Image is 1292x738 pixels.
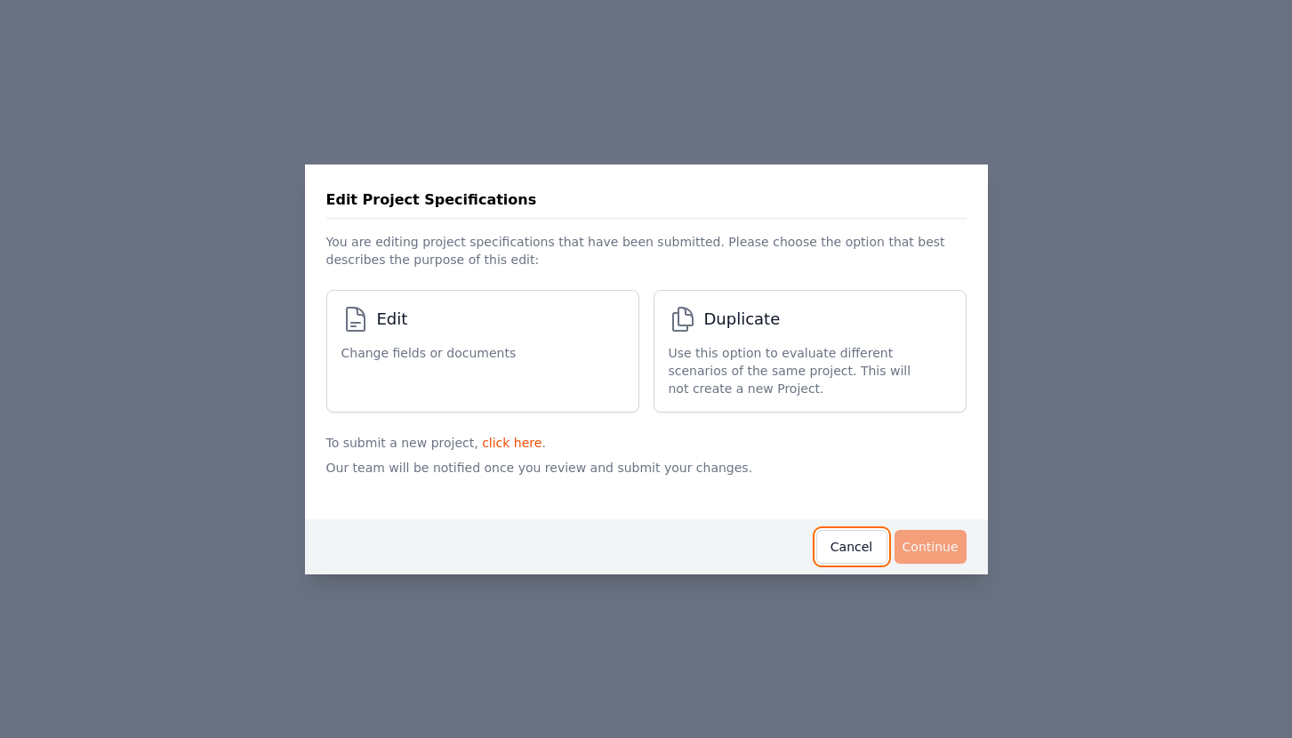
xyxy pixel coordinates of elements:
[326,427,967,452] p: To submit a new project, .
[704,307,781,332] span: Duplicate
[482,436,542,450] a: click here
[326,219,967,276] p: You are editing project specifications that have been submitted. Please choose the option that be...
[341,344,517,362] span: Change fields or documents
[669,344,934,397] span: Use this option to evaluate different scenarios of the same project. This will not create a new P...
[326,189,537,211] h3: Edit Project Specifications
[377,307,408,332] span: Edit
[895,530,967,564] button: Continue
[326,452,967,505] p: Our team will be notified once you review and submit your changes.
[816,530,887,564] button: Cancel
